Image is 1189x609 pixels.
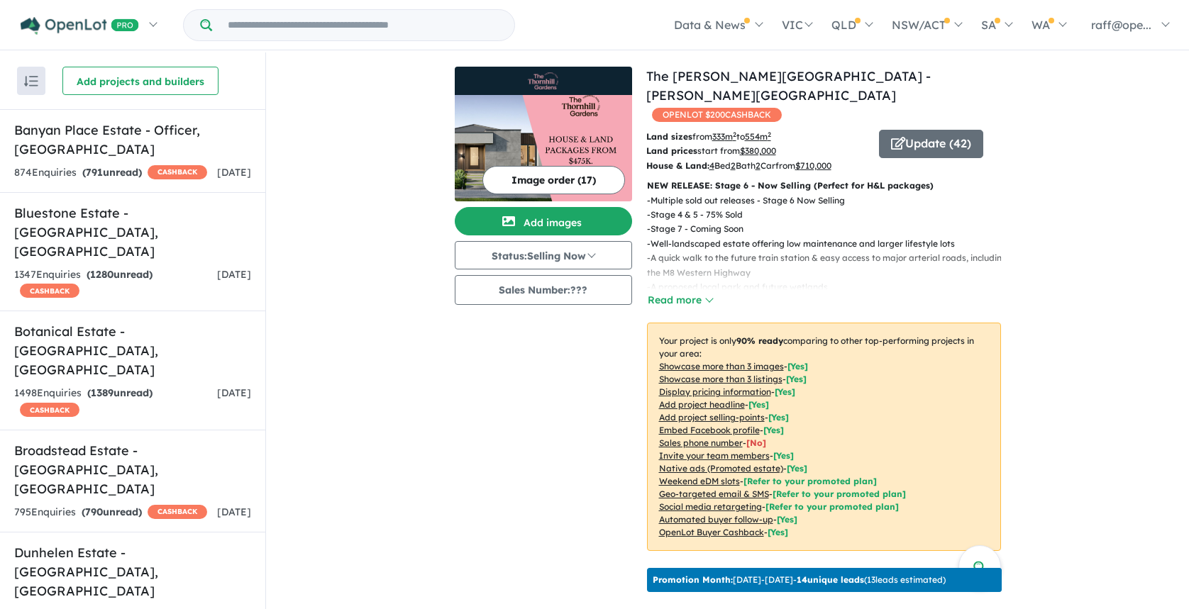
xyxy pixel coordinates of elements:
span: [ Yes ] [763,425,784,435]
span: [DATE] [217,386,251,399]
b: House & Land: [646,160,709,171]
span: [ No ] [746,437,766,448]
button: Update (42) [879,130,983,158]
span: [Yes] [787,463,807,474]
u: Native ads (Promoted estate) [659,463,783,474]
h5: Broadstead Estate - [GEOGRAPHIC_DATA] , [GEOGRAPHIC_DATA] [14,441,251,498]
span: to [736,131,771,142]
p: - A quick walk to the future train station & easy access to major arterial roads, including the M... [647,251,1012,280]
span: [Yes] [777,514,797,525]
strong: ( unread) [82,505,142,518]
p: - Well-landscaped estate offering low maintenance and larger lifestyle lots [647,237,1012,251]
button: Status:Selling Now [455,241,632,269]
p: from [646,130,868,144]
b: Land prices [646,145,697,156]
span: 1389 [91,386,114,399]
p: - A proposed local park and future wetlands [647,280,1012,294]
div: 795 Enquir ies [14,504,207,521]
u: 554 m [745,131,771,142]
input: Try estate name, suburb, builder or developer [215,10,511,40]
sup: 2 [768,130,771,138]
u: Embed Facebook profile [659,425,760,435]
span: CASHBACK [20,403,79,417]
h5: Botanical Estate - [GEOGRAPHIC_DATA] , [GEOGRAPHIC_DATA] [14,322,251,379]
img: The Thornhill Gardens Estate - Thornhill Park [455,95,632,201]
span: [ Yes ] [786,374,807,384]
strong: ( unread) [87,268,153,281]
span: [DATE] [217,166,251,179]
b: 90 % ready [736,335,783,346]
a: The Thornhill Gardens Estate - Thornhill Park LogoThe Thornhill Gardens Estate - Thornhill Park [455,67,632,201]
b: Promotion Month: [653,574,733,585]
img: sort.svg [24,76,38,86]
button: Image order (17) [482,166,625,194]
u: Social media retargeting [659,501,762,512]
u: OpenLot Buyer Cashback [659,527,764,537]
span: [Yes] [768,527,788,537]
p: - Multiple sold out releases - Stage 6 Now Selling [647,194,1012,208]
strong: ( unread) [82,166,142,179]
a: The [PERSON_NAME][GEOGRAPHIC_DATA] - [PERSON_NAME][GEOGRAPHIC_DATA] [646,68,931,104]
img: Openlot PRO Logo White [21,17,139,35]
span: [DATE] [217,505,251,518]
span: raff@ope... [1091,18,1151,32]
strong: ( unread) [87,386,153,399]
button: Sales Number:??? [455,275,632,305]
u: 4 [709,160,714,171]
u: Invite your team members [659,450,770,461]
u: Geo-targeted email & SMS [659,488,769,499]
div: 874 Enquir ies [14,164,207,181]
p: - Stage 4 & 5 - 75% Sold [647,208,1012,222]
span: CASHBACK [148,165,207,179]
h5: Bluestone Estate - [GEOGRAPHIC_DATA] , [GEOGRAPHIC_DATA] [14,203,251,261]
h5: Dunhelen Estate - [GEOGRAPHIC_DATA] , [GEOGRAPHIC_DATA] [14,543,251,600]
p: [DATE] - [DATE] - ( 13 leads estimated) [653,574,946,586]
u: $ 710,000 [795,160,831,171]
img: The Thornhill Gardens Estate - Thornhill Park Logo [460,72,626,89]
p: NEW RELEASE: Stage 6 - Now Selling (Perfect for H&L packages) [647,179,1001,193]
u: Display pricing information [659,386,771,397]
span: 1280 [90,268,114,281]
u: $ 380,000 [740,145,776,156]
u: Weekend eDM slots [659,476,740,486]
span: [Refer to your promoted plan] [743,476,877,486]
u: Add project selling-points [659,412,765,423]
span: CASHBACK [148,505,207,519]
span: [ Yes ] [787,361,808,371]
u: Sales phone number [659,437,743,448]
span: [Refer to your promoted plan] [765,501,899,512]
u: Add project headline [659,399,745,410]
div: 1347 Enquir ies [14,267,217,301]
span: [Refer to your promoted plan] [773,488,906,499]
button: Add images [455,207,632,235]
u: 2 [731,160,736,171]
button: Add projects and builders [62,67,219,95]
b: Land sizes [646,131,692,142]
span: CASHBACK [20,284,79,298]
span: [ Yes ] [775,386,795,397]
u: Automated buyer follow-up [659,514,773,525]
span: [ Yes ] [773,450,794,461]
sup: 2 [733,130,736,138]
div: 1498 Enquir ies [14,385,217,419]
u: Showcase more than 3 listings [659,374,782,384]
span: 791 [86,166,103,179]
p: - Stage 7 - Coming Soon [647,222,1012,236]
span: 790 [85,505,103,518]
span: [ Yes ] [768,412,789,423]
span: [ Yes ] [748,399,769,410]
b: 14 unique leads [797,574,864,585]
p: Your project is only comparing to other top-performing projects in your area: - - - - - - - - - -... [647,323,1001,551]
h5: Banyan Place Estate - Officer , [GEOGRAPHIC_DATA] [14,121,251,159]
span: OPENLOT $ 200 CASHBACK [652,108,782,122]
p: Bed Bath Car from [646,159,868,173]
u: 2 [756,160,761,171]
p: start from [646,144,868,158]
span: [DATE] [217,268,251,281]
button: Read more [647,292,714,308]
u: 333 m [712,131,736,142]
u: Showcase more than 3 images [659,361,784,371]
